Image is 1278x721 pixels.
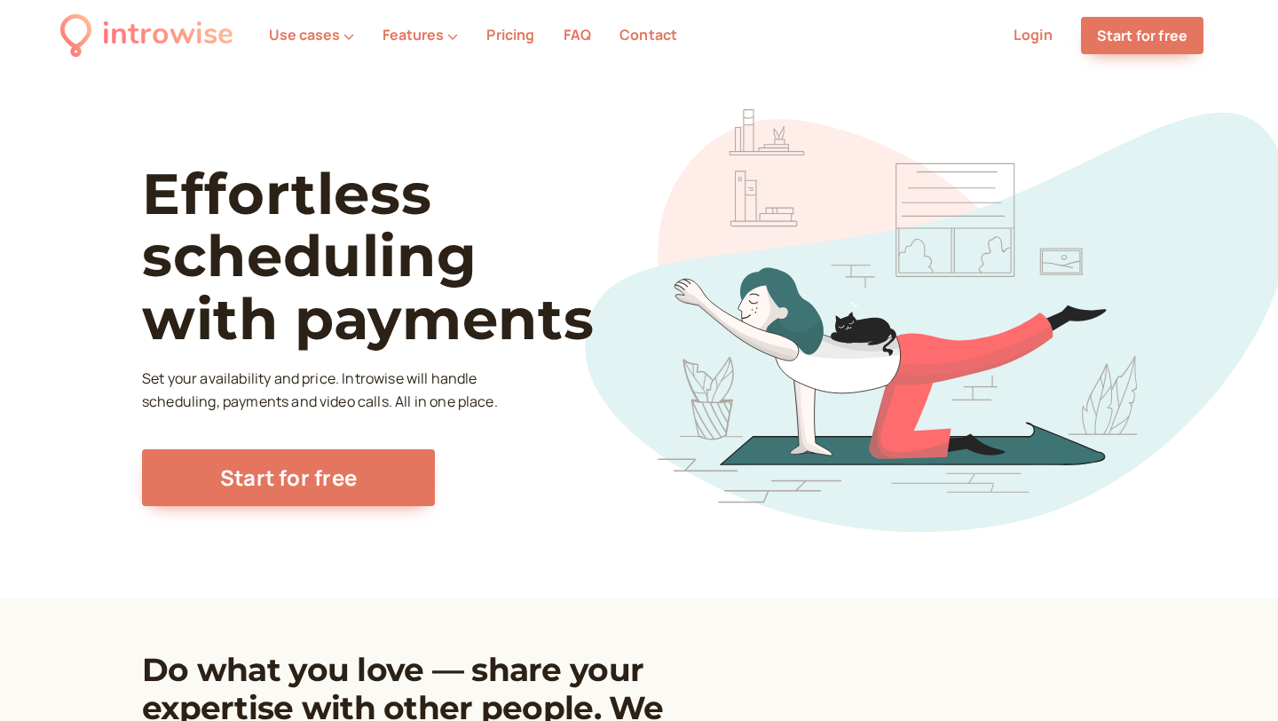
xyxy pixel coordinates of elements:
[486,25,534,44] a: Pricing
[269,27,354,43] button: Use cases
[564,25,591,44] a: FAQ
[1014,25,1053,44] a: Login
[142,368,502,414] p: Set your availability and price. Introwise will handle scheduling, payments and video calls. All ...
[619,25,677,44] a: Contact
[142,162,658,350] h1: Effortless scheduling with payments
[1081,17,1203,54] a: Start for free
[60,11,233,59] a: introwise
[383,27,458,43] button: Features
[142,449,435,506] a: Start for free
[102,11,233,59] div: introwise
